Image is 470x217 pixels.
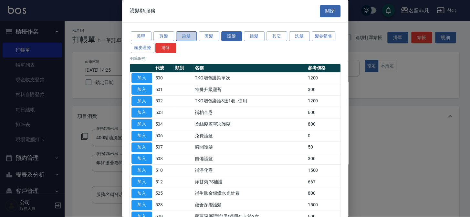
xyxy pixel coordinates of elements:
[131,177,152,187] button: 加入
[154,153,173,165] td: 508
[306,95,340,107] td: 1200
[131,96,152,106] button: 加入
[306,141,340,153] td: 50
[193,165,306,176] td: 補淨化卷
[154,188,173,199] td: 525
[131,154,152,164] button: 加入
[320,5,340,17] button: 關閉
[306,130,340,141] td: 0
[193,199,306,211] td: 蘆薈深層護髮
[154,119,173,130] td: 504
[306,84,340,95] td: 300
[193,130,306,141] td: 免費護髮
[153,31,174,41] button: 剪髮
[173,64,193,72] th: 類別
[193,72,306,84] td: TKO增色護染單次
[289,31,310,41] button: 洗髮
[131,85,152,95] button: 加入
[154,72,173,84] td: 500
[193,107,306,119] td: 補柏金卷
[131,108,152,118] button: 加入
[193,153,306,165] td: 自備護髮
[154,64,173,72] th: 代號
[306,107,340,119] td: 600
[131,142,152,152] button: 加入
[306,64,340,72] th: 參考價格
[199,31,219,41] button: 燙髮
[130,56,340,61] p: 44 筆服務
[131,43,155,53] button: 頭皮理療
[312,31,336,41] button: 髮券銷售
[193,84,306,95] td: 特餐升級蘆薈
[306,176,340,188] td: 667
[193,141,306,153] td: 瞬間護髮
[306,153,340,165] td: 300
[193,188,306,199] td: 補生肽金銀鑽水光針卷
[154,141,173,153] td: 507
[306,199,340,211] td: 1500
[154,165,173,176] td: 510
[193,64,306,72] th: 名稱
[306,119,340,130] td: 800
[131,189,152,199] button: 加入
[131,119,152,129] button: 加入
[154,107,173,119] td: 503
[154,130,173,141] td: 506
[131,31,151,41] button: 美甲
[130,8,156,14] span: 護髮類服務
[154,176,173,188] td: 512
[154,84,173,95] td: 501
[306,165,340,176] td: 1500
[154,199,173,211] td: 528
[306,72,340,84] td: 1200
[266,31,287,41] button: 其它
[193,176,306,188] td: 洋甘菊PS補護
[131,165,152,175] button: 加入
[193,119,306,130] td: 柔絲髮膜單次護髮
[155,43,176,53] button: 清除
[176,31,197,41] button: 染髮
[306,188,340,199] td: 800
[193,95,306,107] td: TKO增色染護3送1卷..使用
[244,31,265,41] button: 接髮
[131,73,152,83] button: 加入
[221,31,242,41] button: 護髮
[131,131,152,141] button: 加入
[154,95,173,107] td: 502
[131,200,152,210] button: 加入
